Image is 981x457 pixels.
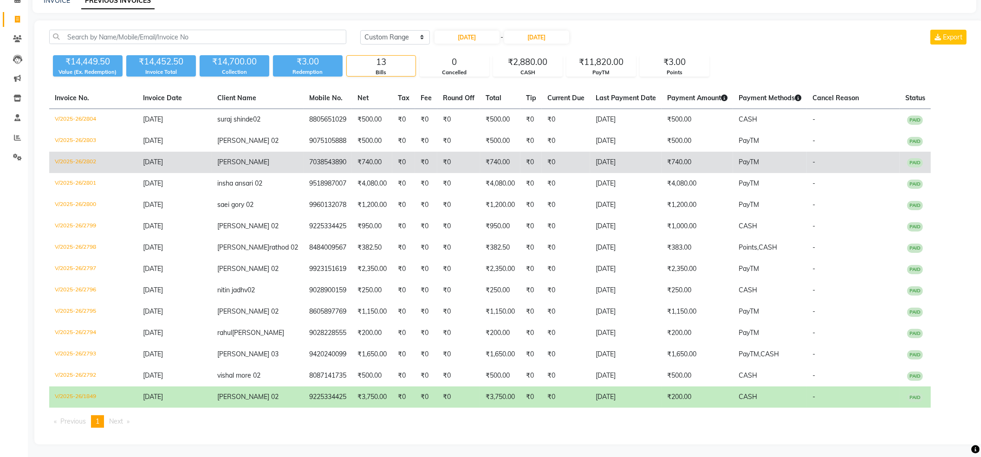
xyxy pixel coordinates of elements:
td: ₹0 [392,130,415,152]
td: ₹500.00 [480,365,520,386]
span: PAID [907,201,923,210]
td: ₹0 [437,216,480,237]
td: ₹0 [415,173,437,194]
td: ₹0 [437,152,480,173]
span: [DATE] [143,136,163,145]
nav: Pagination [49,415,968,428]
td: V/2025-26/2793 [49,344,137,365]
span: PAID [907,372,923,381]
td: ₹3,750.00 [352,386,392,408]
td: ₹0 [520,301,542,322]
td: ₹1,150.00 [662,301,733,322]
td: 9518987007 [304,173,352,194]
td: ₹0 [415,365,437,386]
span: CASH [739,393,757,401]
td: ₹500.00 [352,109,392,131]
span: [DATE] [143,328,163,337]
span: PAID [907,393,923,402]
span: vishal more 02 [217,371,260,380]
td: 8087141735 [304,365,352,386]
td: ₹0 [415,258,437,280]
span: PAID [907,180,923,189]
td: 9075105888 [304,130,352,152]
span: 1 [96,417,99,425]
span: PayTM [739,264,759,273]
td: 8805651029 [304,109,352,131]
div: ₹3.00 [640,56,709,69]
span: - [812,222,815,230]
td: ₹500.00 [662,109,733,131]
span: [DATE] [143,243,163,251]
div: Points [640,69,709,77]
td: ₹0 [392,109,415,131]
td: ₹0 [415,301,437,322]
td: ₹0 [415,344,437,365]
td: ₹500.00 [662,130,733,152]
td: 9420240099 [304,344,352,365]
span: - [812,371,815,380]
span: PAID [907,158,923,167]
span: CASH [739,222,757,230]
div: ₹14,452.50 [126,55,196,68]
td: ₹1,650.00 [662,344,733,365]
span: PAID [907,308,923,317]
span: PayTM [739,179,759,187]
div: Invoice Total [126,68,196,76]
td: ₹0 [520,280,542,301]
td: ₹1,000.00 [662,216,733,237]
td: ₹0 [542,173,590,194]
span: rahul [217,328,232,337]
td: ₹0 [542,152,590,173]
td: ₹0 [392,280,415,301]
td: ₹0 [437,301,480,322]
span: PayTM [739,136,759,145]
span: Next [109,417,123,425]
td: ₹0 [520,237,542,258]
div: ₹2,880.00 [494,56,562,69]
td: ₹250.00 [662,280,733,301]
td: ₹0 [520,130,542,152]
td: V/2025-26/2803 [49,130,137,152]
td: V/2025-26/2795 [49,301,137,322]
td: V/2025-26/2804 [49,109,137,131]
span: PayTM [739,158,759,166]
td: ₹0 [392,344,415,365]
td: [DATE] [590,365,662,386]
div: 13 [347,56,416,69]
td: 9225334425 [304,386,352,408]
td: ₹0 [392,237,415,258]
td: V/2025-26/2800 [49,194,137,216]
span: Tax [398,94,409,102]
td: ₹0 [392,194,415,216]
span: [DATE] [143,200,163,209]
td: [DATE] [590,130,662,152]
span: CASH [760,350,779,358]
td: ₹0 [415,152,437,173]
span: [PERSON_NAME] 02 [217,264,279,273]
div: Collection [200,68,269,76]
td: ₹0 [520,152,542,173]
td: ₹0 [392,365,415,386]
td: ₹250.00 [352,280,392,301]
span: PAID [907,265,923,274]
td: ₹382.50 [352,237,392,258]
div: Bills [347,69,416,77]
td: ₹0 [542,365,590,386]
td: ₹0 [392,258,415,280]
div: Redemption [273,68,343,76]
span: Round Off [443,94,474,102]
span: - [812,286,815,294]
span: PAID [907,116,923,125]
div: ₹11,820.00 [567,56,636,69]
span: PayTM [739,200,759,209]
input: Search by Name/Mobile/Email/Invoice No [49,30,346,44]
td: ₹0 [415,322,437,344]
td: ₹950.00 [480,216,520,237]
td: ₹1,200.00 [662,194,733,216]
span: [PERSON_NAME] 02 [217,307,279,315]
td: ₹0 [542,344,590,365]
td: [DATE] [590,301,662,322]
span: - [812,136,815,145]
span: [DATE] [143,393,163,401]
td: ₹0 [520,322,542,344]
